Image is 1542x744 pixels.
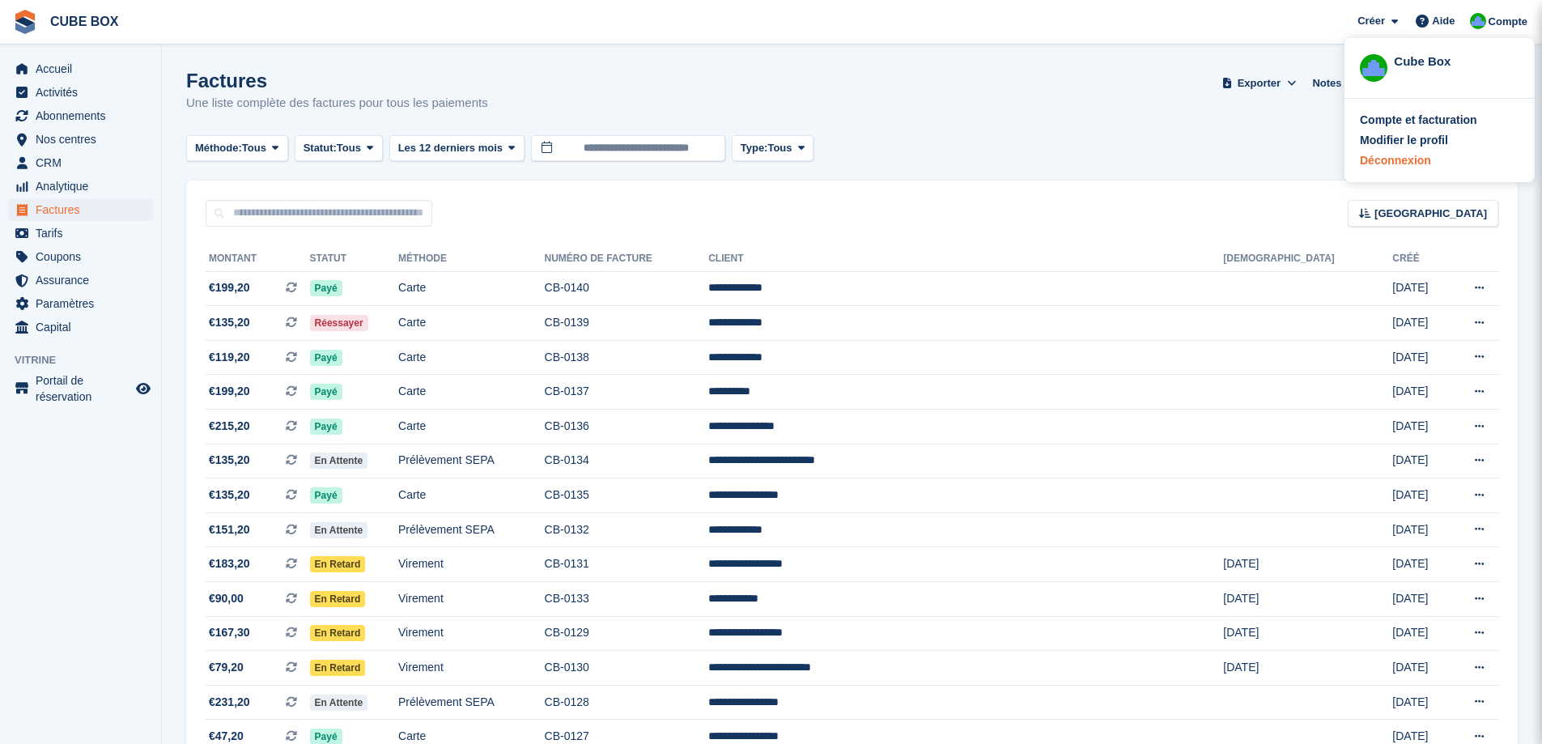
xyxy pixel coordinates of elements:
span: Activités [36,81,133,104]
span: Payé [310,280,342,296]
div: Déconnexion [1360,152,1431,169]
td: CB-0131 [545,547,709,582]
span: Payé [310,384,342,400]
span: Capital [36,316,133,338]
td: [DATE] [1392,478,1446,513]
td: CB-0136 [545,410,709,444]
a: menu [8,245,153,268]
span: Assurance [36,269,133,291]
td: [DATE] [1392,444,1446,478]
a: menu [8,198,153,221]
td: [DATE] [1392,271,1446,306]
span: Tous [767,140,792,156]
td: Virement [398,651,545,686]
span: Réessayer [310,315,368,331]
span: Factures [36,198,133,221]
span: En attente [310,695,368,711]
td: CB-0129 [545,616,709,651]
span: Créer [1357,13,1385,29]
a: menu [8,57,153,80]
td: CB-0137 [545,375,709,410]
td: Virement [398,582,545,617]
button: Type: Tous [732,135,814,162]
span: En retard [310,591,366,607]
th: Méthode [398,246,545,272]
span: Accueil [36,57,133,80]
span: Nos centres [36,128,133,151]
td: Virement [398,616,545,651]
td: [DATE] [1392,547,1446,582]
td: [DATE] [1392,410,1446,444]
a: menu [8,175,153,198]
td: [DATE] [1392,375,1446,410]
td: [DATE] [1392,616,1446,651]
span: €135,20 [209,452,250,469]
td: CB-0128 [545,685,709,720]
span: €151,20 [209,521,250,538]
th: Montant [206,246,310,272]
th: [DEMOGRAPHIC_DATA] [1223,246,1392,272]
span: Abonnements [36,104,133,127]
td: Prélèvement SEPA [398,685,545,720]
div: Compte et facturation [1360,112,1477,129]
span: €135,20 [209,487,250,504]
span: €183,20 [209,555,250,572]
span: Statut: [304,140,337,156]
th: Statut [310,246,398,272]
span: €199,20 [209,383,250,400]
td: CB-0132 [545,512,709,547]
a: menu [8,81,153,104]
span: En retard [310,625,366,641]
span: Payé [310,487,342,504]
p: Une liste complète des factures pour tous les paiements [186,94,488,113]
td: CB-0134 [545,444,709,478]
span: €79,20 [209,659,244,676]
span: En attente [310,453,368,469]
a: menu [8,104,153,127]
td: Prélèvement SEPA [398,512,545,547]
span: Compte [1489,14,1527,30]
td: Carte [398,375,545,410]
span: Exporter [1238,75,1281,91]
h1: Factures [186,70,488,91]
th: Client [708,246,1223,272]
span: Tous [242,140,266,156]
span: €135,20 [209,314,250,331]
span: Les 12 derniers mois [398,140,503,156]
td: [DATE] [1392,306,1446,341]
td: [DATE] [1223,616,1392,651]
span: €215,20 [209,418,250,435]
button: Les 12 derniers mois [389,135,525,162]
div: Cube Box [1394,53,1519,67]
a: menu [8,372,153,405]
button: Statut: Tous [295,135,383,162]
span: €167,30 [209,624,250,641]
a: Compte et facturation [1360,112,1519,129]
td: Carte [398,410,545,444]
span: Paramètres [36,292,133,315]
span: €119,20 [209,349,250,366]
td: [DATE] [1392,651,1446,686]
td: Carte [398,478,545,513]
img: stora-icon-8386f47178a22dfd0bd8f6a31ec36ba5ce8667c1dd55bd0f319d3a0aa187defe.svg [13,10,37,34]
span: Tarifs [36,222,133,244]
a: Boutique d'aperçu [134,379,153,398]
span: Aide [1432,13,1455,29]
th: Numéro de facture [545,246,709,272]
span: En retard [310,556,366,572]
span: Payé [310,419,342,435]
img: Cube Box [1360,54,1387,82]
a: menu [8,128,153,151]
th: Créé [1392,246,1446,272]
td: Carte [398,306,545,341]
td: Carte [398,271,545,306]
span: Méthode: [195,140,242,156]
img: Cube Box [1470,13,1486,29]
a: menu [8,316,153,338]
td: Carte [398,340,545,375]
td: [DATE] [1223,651,1392,686]
td: Prélèvement SEPA [398,444,545,478]
span: CRM [36,151,133,174]
span: Analytique [36,175,133,198]
span: €199,20 [209,279,250,296]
